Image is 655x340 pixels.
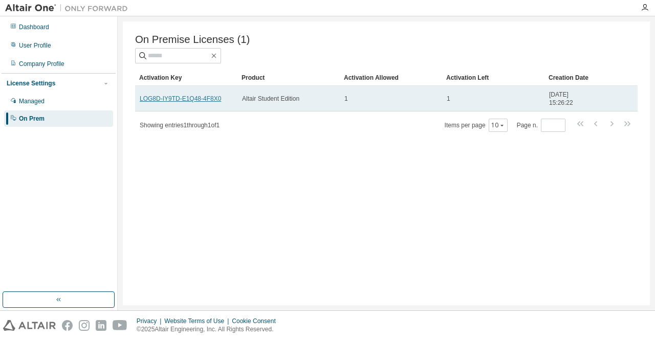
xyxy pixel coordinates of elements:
div: Company Profile [19,60,64,68]
div: Privacy [137,317,164,325]
div: License Settings [7,79,55,87]
img: youtube.svg [113,320,127,331]
div: User Profile [19,41,51,50]
span: Page n. [517,119,565,132]
div: Activation Allowed [344,70,438,86]
img: facebook.svg [62,320,73,331]
img: Altair One [5,3,133,13]
button: 10 [491,121,505,129]
div: Website Terms of Use [164,317,232,325]
div: Product [242,70,336,86]
span: 1 [344,95,348,103]
div: Creation Date [549,70,593,86]
div: On Prem [19,115,45,123]
span: Items per page [445,119,508,132]
span: On Premise Licenses (1) [135,34,250,46]
div: Cookie Consent [232,317,281,325]
img: altair_logo.svg [3,320,56,331]
span: [DATE] 15:26:22 [549,90,592,107]
a: LOG8D-IY9TD-E1Q48-4F8X0 [140,95,221,102]
span: Altair Student Edition [242,95,299,103]
p: © 2025 Altair Engineering, Inc. All Rights Reserved. [137,325,282,334]
div: Dashboard [19,23,49,31]
img: linkedin.svg [96,320,106,331]
div: Managed [19,97,45,105]
img: instagram.svg [79,320,90,331]
div: Activation Left [446,70,540,86]
div: Activation Key [139,70,233,86]
span: Showing entries 1 through 1 of 1 [140,122,220,129]
span: 1 [447,95,450,103]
